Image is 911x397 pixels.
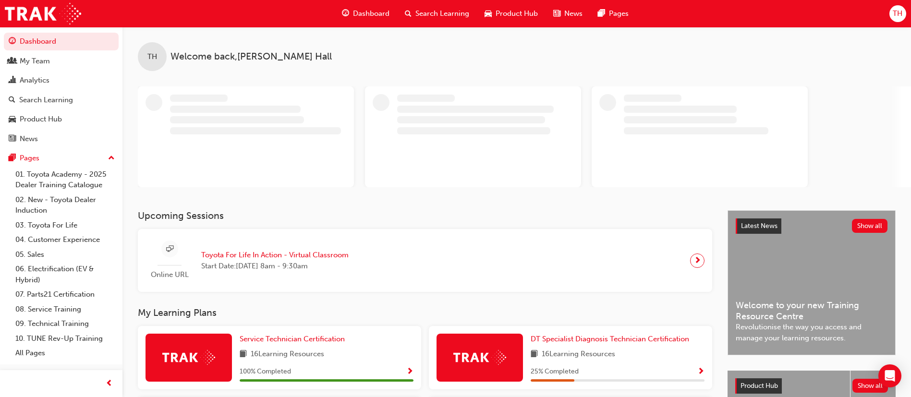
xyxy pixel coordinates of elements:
[9,154,16,163] span: pages-icon
[694,254,701,267] span: next-icon
[590,4,636,24] a: pages-iconPages
[4,31,119,149] button: DashboardMy TeamAnalyticsSearch LearningProduct HubNews
[146,237,705,284] a: Online URLToyota For Life In Action - Virtual ClassroomStart Date:[DATE] 8am - 9:30am
[741,382,778,390] span: Product Hub
[251,349,324,361] span: 16 Learning Resources
[406,366,413,378] button: Show Progress
[542,349,615,361] span: 16 Learning Resources
[735,378,888,394] a: Product HubShow all
[162,350,215,365] img: Trak
[12,192,119,218] a: 02. New - Toyota Dealer Induction
[20,133,38,144] div: News
[531,349,538,361] span: book-icon
[878,364,901,387] div: Open Intercom Messenger
[9,135,16,144] span: news-icon
[12,346,119,361] a: All Pages
[106,378,113,390] span: prev-icon
[240,334,349,345] a: Service Technician Certification
[546,4,590,24] a: news-iconNews
[453,350,506,365] img: Trak
[4,72,119,89] a: Analytics
[20,56,50,67] div: My Team
[334,4,397,24] a: guage-iconDashboard
[609,8,629,19] span: Pages
[852,219,888,233] button: Show all
[736,322,887,343] span: Revolutionise the way you access and manage your learning resources.
[531,334,693,345] a: DT Specialist Diagnosis Technician Certification
[20,114,62,125] div: Product Hub
[12,247,119,262] a: 05. Sales
[741,222,777,230] span: Latest News
[4,52,119,70] a: My Team
[12,287,119,302] a: 07. Parts21 Certification
[146,269,194,280] span: Online URL
[170,51,332,62] span: Welcome back , [PERSON_NAME] Hall
[397,4,477,24] a: search-iconSearch Learning
[240,349,247,361] span: book-icon
[19,95,73,106] div: Search Learning
[342,8,349,20] span: guage-icon
[12,316,119,331] a: 09. Technical Training
[893,8,902,19] span: TH
[12,262,119,287] a: 06. Electrification (EV & Hybrid)
[697,366,705,378] button: Show Progress
[564,8,583,19] span: News
[728,210,896,355] a: Latest NewsShow allWelcome to your new Training Resource CentreRevolutionise the way you access a...
[485,8,492,20] span: car-icon
[5,3,81,24] img: Trak
[138,210,712,221] h3: Upcoming Sessions
[12,232,119,247] a: 04. Customer Experience
[12,331,119,346] a: 10. TUNE Rev-Up Training
[697,368,705,376] span: Show Progress
[496,8,538,19] span: Product Hub
[736,300,887,322] span: Welcome to your new Training Resource Centre
[201,261,349,272] span: Start Date: [DATE] 8am - 9:30am
[405,8,412,20] span: search-icon
[166,243,173,255] span: sessionType_ONLINE_URL-icon
[553,8,560,20] span: news-icon
[889,5,906,22] button: TH
[9,96,15,105] span: search-icon
[406,368,413,376] span: Show Progress
[736,218,887,234] a: Latest NewsShow all
[147,51,157,62] span: TH
[20,75,49,86] div: Analytics
[4,33,119,50] a: Dashboard
[9,57,16,66] span: people-icon
[353,8,389,19] span: Dashboard
[4,110,119,128] a: Product Hub
[20,153,39,164] div: Pages
[531,366,579,377] span: 25 % Completed
[138,307,712,318] h3: My Learning Plans
[852,379,888,393] button: Show all
[477,4,546,24] a: car-iconProduct Hub
[201,250,349,261] span: Toyota For Life In Action - Virtual Classroom
[4,91,119,109] a: Search Learning
[4,149,119,167] button: Pages
[12,167,119,192] a: 01. Toyota Academy - 2025 Dealer Training Catalogue
[9,76,16,85] span: chart-icon
[531,335,689,343] span: DT Specialist Diagnosis Technician Certification
[9,37,16,46] span: guage-icon
[240,335,345,343] span: Service Technician Certification
[12,218,119,233] a: 03. Toyota For Life
[108,152,115,165] span: up-icon
[598,8,605,20] span: pages-icon
[415,8,469,19] span: Search Learning
[4,130,119,148] a: News
[240,366,291,377] span: 100 % Completed
[9,115,16,124] span: car-icon
[12,302,119,317] a: 08. Service Training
